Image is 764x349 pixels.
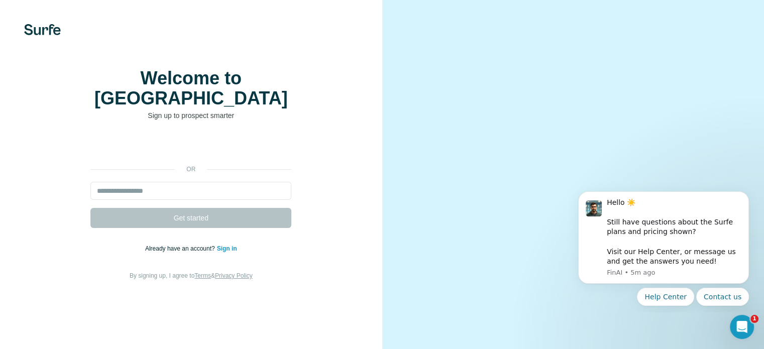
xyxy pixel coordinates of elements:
span: Already have an account? [145,245,217,252]
h1: Welcome to [GEOGRAPHIC_DATA] [90,68,291,108]
iframe: Intercom live chat [730,315,754,339]
p: Sign up to prospect smarter [90,110,291,121]
a: Privacy Policy [215,272,253,279]
a: Sign in [217,245,237,252]
a: Terms [194,272,211,279]
iframe: Intercom notifications message [563,182,764,312]
iframe: Sign in with Google Button [85,136,296,158]
p: or [175,165,207,174]
span: 1 [750,315,758,323]
span: By signing up, I agree to & [130,272,253,279]
img: Surfe's logo [24,24,61,35]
